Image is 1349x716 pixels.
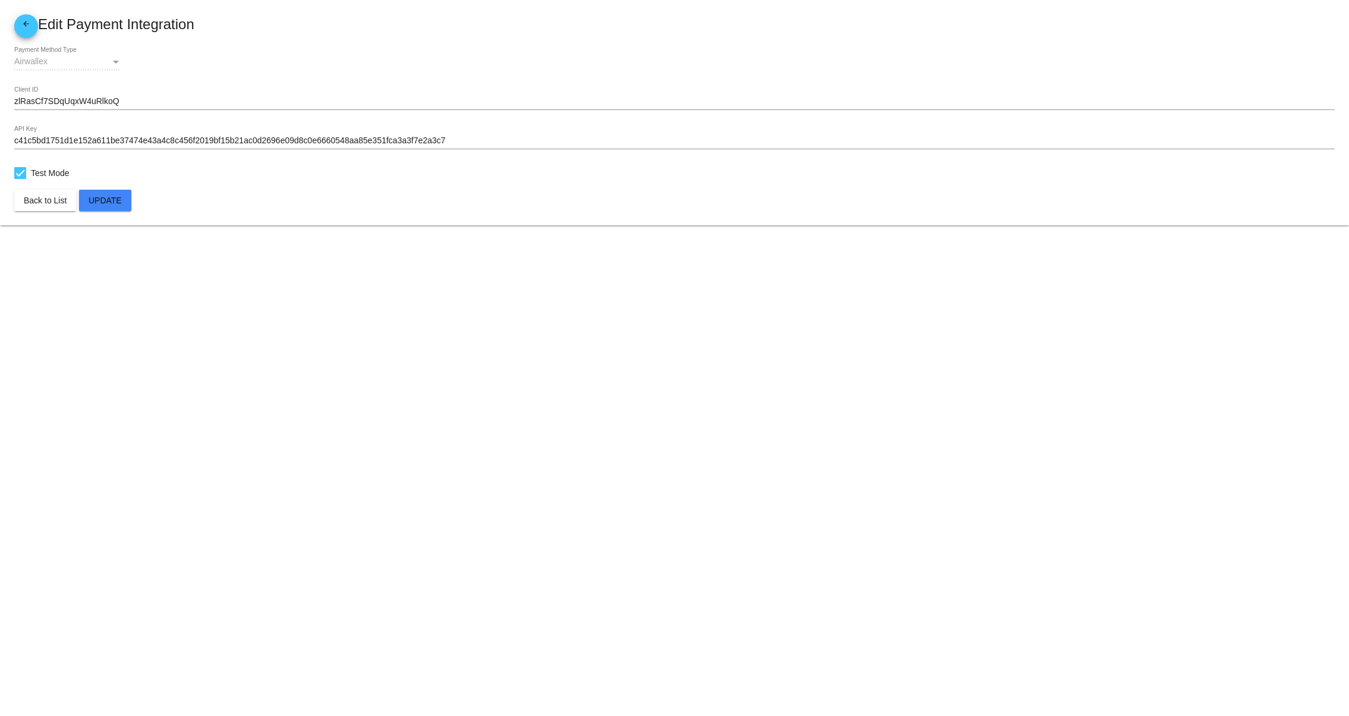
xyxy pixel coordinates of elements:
span: Back to List [24,196,67,205]
span: Update [89,196,122,205]
button: Back to List [14,190,76,211]
mat-card-title: Edit Payment Integration [14,14,1335,38]
mat-icon: arrow_back [19,20,33,34]
span: Test Mode [31,166,70,180]
input: API Key [14,136,1335,146]
button: Update [79,190,131,211]
mat-select: Payment Method Type [14,57,121,67]
span: Airwallex [14,56,48,66]
input: Client ID [14,97,1335,106]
